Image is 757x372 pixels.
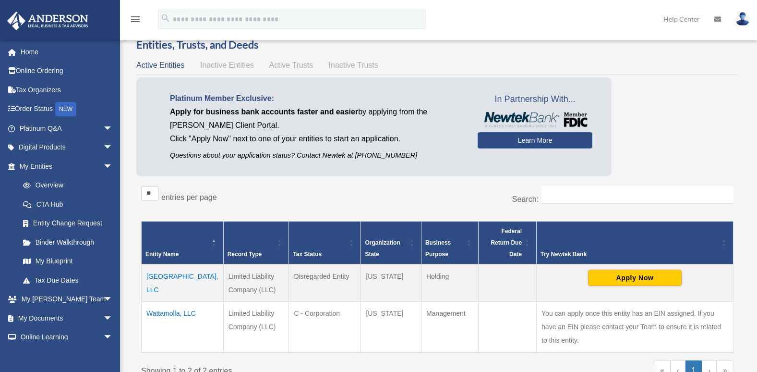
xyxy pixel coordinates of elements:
[103,138,122,158] span: arrow_drop_down
[161,193,217,201] label: entries per page
[136,37,738,52] h3: Entities, Trusts, and Deeds
[482,112,588,127] img: NewtekBankLogoSM.png
[7,328,127,347] a: Online Learningarrow_drop_down
[421,264,478,302] td: Holding
[103,290,122,310] span: arrow_drop_down
[142,222,224,265] th: Entity Name: Activate to invert sorting
[55,102,76,116] div: NEW
[4,12,91,30] img: Anderson Advisors Platinum Portal
[289,302,361,353] td: C - Corporation
[13,195,122,214] a: CTA Hub
[7,309,127,328] a: My Documentsarrow_drop_down
[130,13,141,25] i: menu
[478,132,592,149] a: Learn More
[200,61,254,69] span: Inactive Entities
[142,264,224,302] td: [GEOGRAPHIC_DATA], LLC
[103,328,122,347] span: arrow_drop_down
[361,264,421,302] td: [US_STATE]
[425,239,451,258] span: Business Purpose
[361,302,421,353] td: [US_STATE]
[142,302,224,353] td: Wattamolla, LLC
[130,17,141,25] a: menu
[7,62,127,81] a: Online Ordering
[170,149,463,161] p: Questions about your application status? Contact Newtek at [PHONE_NUMBER]
[289,264,361,302] td: Disregarded Entity
[537,302,733,353] td: You can apply once this entity has an EIN assigned. If you have an EIN please contact your Team t...
[223,264,289,302] td: Limited Liability Company (LLC)
[541,248,719,260] div: Try Newtek Bank
[293,251,322,258] span: Tax Status
[136,61,184,69] span: Active Entities
[13,271,122,290] a: Tax Due Dates
[478,92,592,107] span: In Partnership With...
[289,222,361,265] th: Tax Status: Activate to sort
[13,252,122,271] a: My Blueprint
[13,233,122,252] a: Binder Walkthrough
[491,228,522,258] span: Federal Return Due Date
[170,132,463,146] p: Click "Apply Now" next to one of your entities to start an application.
[223,302,289,353] td: Limited Liability Company (LLC)
[170,92,463,105] p: Platinum Member Exclusive:
[7,290,127,309] a: My [PERSON_NAME] Teamarrow_drop_down
[7,138,127,157] a: Digital Productsarrow_drop_down
[7,157,122,176] a: My Entitiesarrow_drop_down
[228,251,262,258] span: Record Type
[103,157,122,176] span: arrow_drop_down
[421,302,478,353] td: Management
[361,222,421,265] th: Organization State: Activate to sort
[7,42,127,62] a: Home
[269,61,313,69] span: Active Trusts
[103,119,122,138] span: arrow_drop_down
[537,222,733,265] th: Try Newtek Bank : Activate to sort
[145,251,179,258] span: Entity Name
[103,309,122,328] span: arrow_drop_down
[479,222,537,265] th: Federal Return Due Date: Activate to sort
[7,119,127,138] a: Platinum Q&Aarrow_drop_down
[13,176,118,195] a: Overview
[170,105,463,132] p: by applying from the [PERSON_NAME] Client Portal.
[421,222,478,265] th: Business Purpose: Activate to sort
[735,12,750,26] img: User Pic
[160,13,171,24] i: search
[170,108,358,116] span: Apply for business bank accounts faster and easier
[588,270,682,286] button: Apply Now
[13,214,122,233] a: Entity Change Request
[223,222,289,265] th: Record Type: Activate to sort
[7,80,127,99] a: Tax Organizers
[7,99,127,119] a: Order StatusNEW
[512,195,539,203] label: Search:
[329,61,378,69] span: Inactive Trusts
[365,239,400,258] span: Organization State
